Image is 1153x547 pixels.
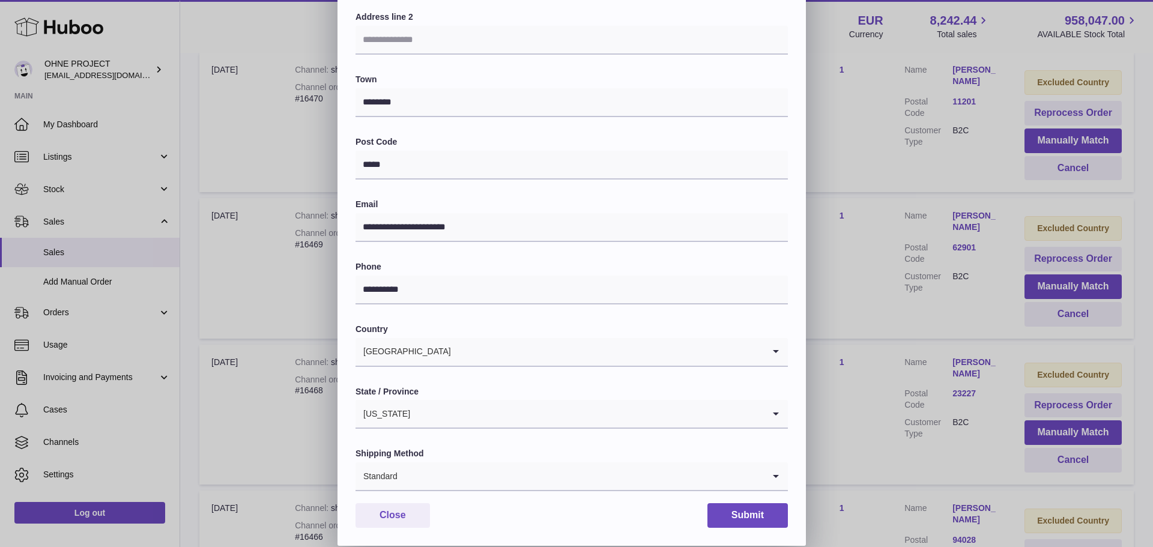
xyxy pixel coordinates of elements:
label: Phone [356,261,788,273]
input: Search for option [411,400,764,428]
label: State / Province [356,386,788,397]
label: Email [356,199,788,210]
label: Shipping Method [356,448,788,459]
input: Search for option [398,462,764,490]
span: Standard [356,462,398,490]
span: [US_STATE] [356,400,411,428]
label: Address line 2 [356,11,788,23]
label: Town [356,74,788,85]
div: Search for option [356,338,788,367]
div: Search for option [356,462,788,491]
label: Post Code [356,136,788,148]
input: Search for option [452,338,764,366]
label: Country [356,324,788,335]
button: Submit [707,503,788,528]
span: [GEOGRAPHIC_DATA] [356,338,452,366]
button: Close [356,503,430,528]
div: Search for option [356,400,788,429]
